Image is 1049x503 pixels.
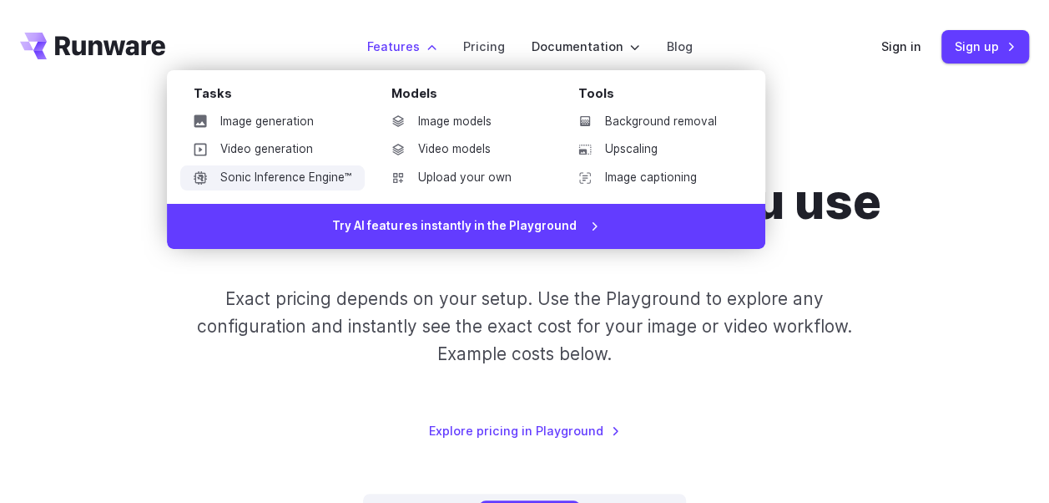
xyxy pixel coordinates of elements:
[565,137,739,162] a: Upscaling
[180,137,365,162] a: Video generation
[180,165,365,191] a: Sonic Inference Engine™
[378,109,552,135] a: Image models
[463,37,505,56] a: Pricing
[180,109,365,135] a: Image generation
[667,37,693,56] a: Blog
[532,37,640,56] label: Documentation
[171,285,877,368] p: Exact pricing depends on your setup. Use the Playground to explore any configuration and instantl...
[429,421,620,440] a: Explore pricing in Playground
[20,33,165,59] a: Go to /
[167,204,765,249] a: Try AI features instantly in the Playground
[391,84,552,109] div: Models
[194,84,365,109] div: Tasks
[378,137,552,162] a: Video models
[881,37,921,56] a: Sign in
[941,30,1029,63] a: Sign up
[565,165,739,191] a: Image captioning
[378,165,552,191] a: Upload your own
[578,84,739,109] div: Tools
[367,37,436,56] label: Features
[565,109,739,135] a: Background removal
